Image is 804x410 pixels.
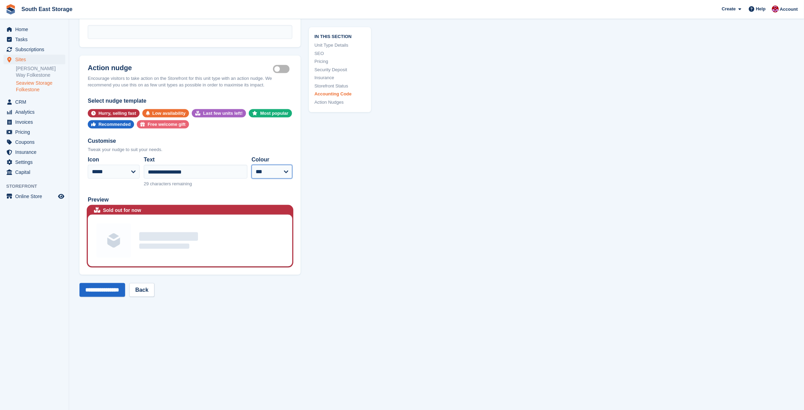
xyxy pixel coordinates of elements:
[129,283,154,297] a: Back
[96,223,131,258] img: Unit group image placeholder
[98,109,136,118] div: Hurry, selling fast
[3,192,65,201] a: menu
[273,68,292,69] label: Is active
[148,120,186,129] div: Free welcome gift
[252,156,292,164] label: Colour
[15,137,57,147] span: Coupons
[16,80,65,93] a: Seaview Storage Folkestone
[3,55,65,64] a: menu
[249,109,292,118] button: Most popular
[15,192,57,201] span: Online Store
[15,127,57,137] span: Pricing
[15,35,57,44] span: Tasks
[3,157,65,167] a: menu
[3,107,65,117] a: menu
[88,146,292,153] div: Tweak your nudge to suit your needs.
[137,120,189,129] button: Free welcome gift
[15,117,57,127] span: Invoices
[3,25,65,34] a: menu
[144,181,149,186] span: 29
[15,25,57,34] span: Home
[15,45,57,54] span: Subscriptions
[15,107,57,117] span: Analytics
[722,6,736,12] span: Create
[98,120,131,129] div: Recommended
[3,97,65,107] a: menu
[88,109,140,118] button: Hurry, selling fast
[88,75,292,88] div: Encourage visitors to take action on the Storefront for this unit type with an action nudge. We r...
[88,196,292,204] div: Preview
[88,64,273,72] h2: Action nudge
[3,35,65,44] a: menu
[260,109,289,118] div: Most popular
[88,120,134,129] button: Recommended
[88,97,292,105] div: Select nudge template
[3,137,65,147] a: menu
[314,58,366,65] a: Pricing
[57,192,65,201] a: Preview store
[3,127,65,137] a: menu
[756,6,766,12] span: Help
[314,42,366,49] a: Unit Type Details
[3,147,65,157] a: menu
[15,157,57,167] span: Settings
[6,4,16,15] img: stora-icon-8386f47178a22dfd0bd8f6a31ec36ba5ce8667c1dd55bd0f319d3a0aa187defe.svg
[314,91,366,97] a: Accounting Code
[15,97,57,107] span: CRM
[15,147,57,157] span: Insurance
[314,74,366,81] a: Insurance
[6,183,69,190] span: Storefront
[15,55,57,64] span: Sites
[203,109,243,118] div: Last few units left!
[3,117,65,127] a: menu
[88,137,292,145] div: Customise
[314,82,366,89] a: Storefront Status
[192,109,246,118] button: Last few units left!
[314,99,366,105] a: Action Nudges
[314,32,366,39] span: In this section
[3,167,65,177] a: menu
[314,66,366,73] a: Security Deposit
[142,109,189,118] button: Low availability
[16,65,65,78] a: [PERSON_NAME] Way Folkestone
[19,3,75,15] a: South East Storage
[150,181,192,186] span: characters remaining
[3,45,65,54] a: menu
[152,109,186,118] div: Low availability
[15,167,57,177] span: Capital
[780,6,798,13] span: Account
[88,156,140,164] label: Icon
[772,6,779,12] img: Roger Norris
[103,207,141,214] div: Sold out for now
[144,156,247,164] label: Text
[314,50,366,57] a: SEO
